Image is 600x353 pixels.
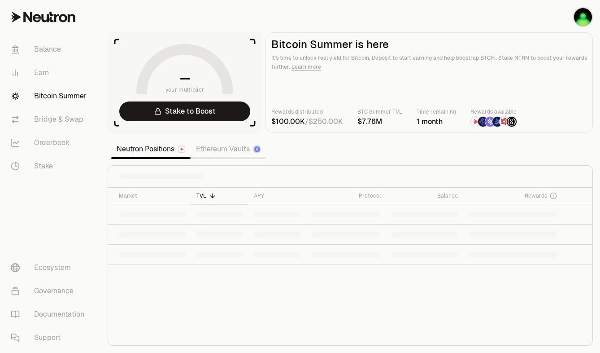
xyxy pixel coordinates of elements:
[179,146,185,152] img: Neutron Logo
[180,71,190,85] h1: --
[196,192,243,199] div: TVL
[119,101,250,121] a: Stake to Boost
[4,303,97,326] a: Documentation
[312,192,381,199] div: Protocol
[254,146,260,152] img: Ethereum Logo
[165,85,204,94] span: your multiplier
[4,154,97,178] a: Stake
[271,38,587,51] h2: Bitcoin Summer is here
[4,326,97,349] a: Support
[4,256,97,279] a: Ecosystem
[4,108,97,131] a: Bridge & Swap
[4,38,97,61] a: Balance
[391,192,458,199] div: Balance
[492,117,502,127] img: Bedrock Diamonds
[4,279,97,303] a: Governance
[271,53,587,71] p: It's time to unlock real yield for Bitcoin. Deposit to start earning and help boostrap BTCFi. Sta...
[191,140,266,158] a: Ethereum Vaults
[271,116,343,127] div: /
[291,63,321,71] a: Learn more
[4,84,97,108] a: Bitcoin Summer
[574,8,592,26] img: ledger
[525,192,547,199] span: Rewards
[500,117,509,127] img: Mars Fragments
[478,117,488,127] img: EtherFi Points
[507,117,517,127] img: Structured Points
[271,107,343,116] p: Rewards distributed
[254,192,301,199] div: APY
[485,117,495,127] img: Solv Points
[357,107,402,116] p: BTC Summer TVL
[417,116,456,127] div: 1 month
[4,61,97,84] a: Earn
[119,192,186,199] div: Market
[471,117,481,127] img: NTRN
[111,140,191,158] a: Neutron Positions
[417,107,456,116] p: Time remaining
[4,131,97,154] a: Orderbook
[470,107,517,116] p: Rewards available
